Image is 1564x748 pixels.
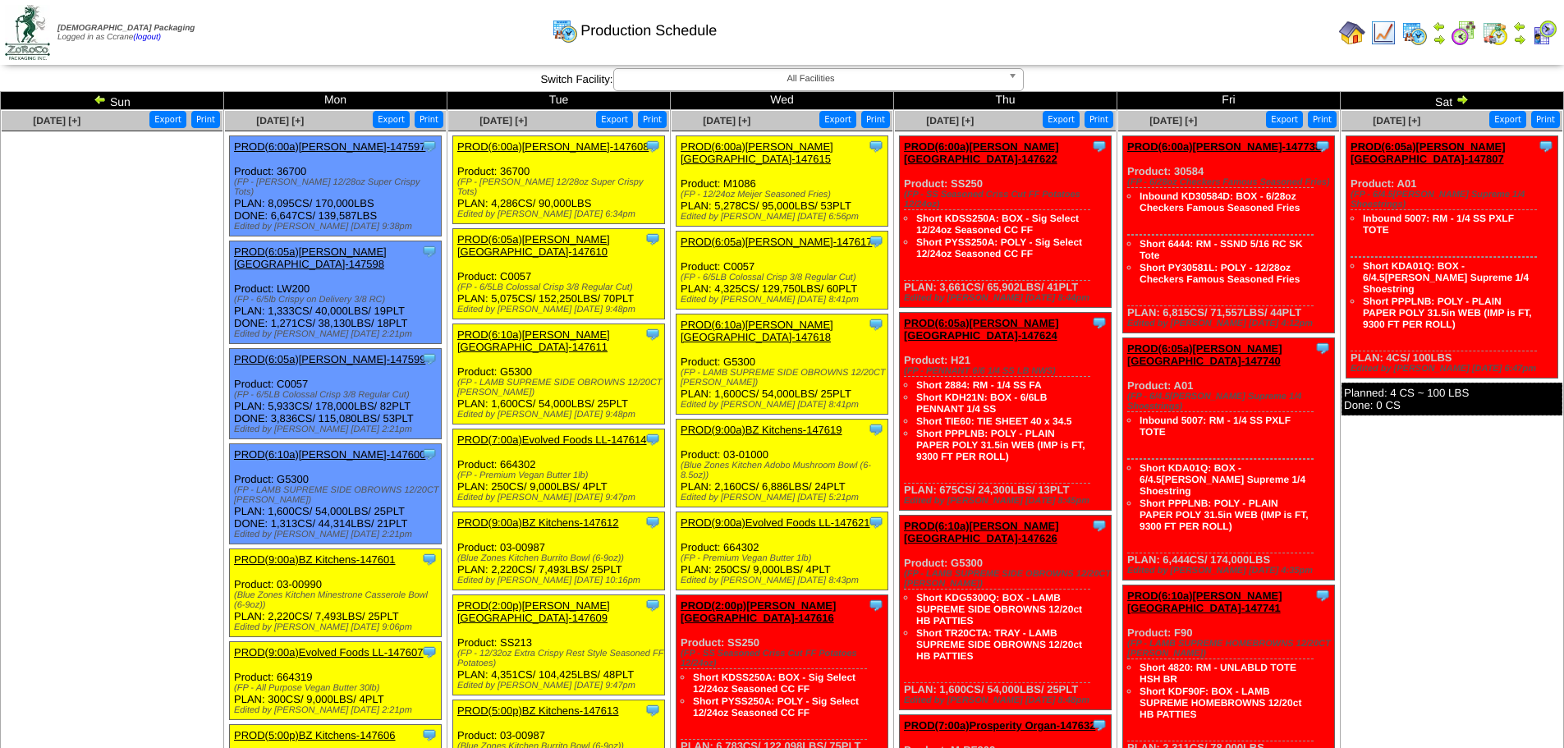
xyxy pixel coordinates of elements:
img: Tooltip [421,243,438,259]
button: Export [1266,111,1303,128]
a: PROD(6:10a)[PERSON_NAME]-147600 [234,448,425,461]
a: PROD(9:00a)Evolved Foods LL-147621 [681,516,870,529]
div: (FP - LAMB SUPREME SIDE OBROWNS 12/20CT [PERSON_NAME]) [457,378,664,397]
div: Edited by [PERSON_NAME] [DATE] 2:21pm [234,705,441,715]
div: Edited by [PERSON_NAME] [DATE] 6:34pm [457,209,664,219]
div: Edited by [PERSON_NAME] [DATE] 9:48pm [457,305,664,314]
button: Export [819,111,856,128]
span: [DEMOGRAPHIC_DATA] Packaging [57,24,195,33]
img: Tooltip [1091,517,1108,534]
div: Product: M1086 PLAN: 5,278CS / 95,000LBS / 53PLT [677,136,888,227]
img: Tooltip [868,421,884,438]
img: Tooltip [421,551,438,567]
div: Product: A01 PLAN: 6,444CS / 174,000LBS [1123,338,1335,581]
div: (FP - LAMB SUPREME HOMEBROWNS 12/20CT [PERSON_NAME]) [1127,639,1334,659]
img: arrowleft.gif [94,93,107,106]
img: Tooltip [644,702,661,718]
div: Edited by [PERSON_NAME] [DATE] 9:47pm [457,493,664,502]
button: Export [149,111,186,128]
div: (FP - LAMB SUPREME SIDE OBROWNS 12/20CT [PERSON_NAME]) [234,485,441,505]
a: PROD(6:00a)[PERSON_NAME][GEOGRAPHIC_DATA]-147622 [904,140,1059,165]
div: Product: SS250 PLAN: 3,661CS / 65,902LBS / 41PLT [900,136,1112,308]
div: Edited by [PERSON_NAME] [DATE] 6:56pm [681,212,887,222]
button: Print [1085,111,1113,128]
div: (FP - 6/28oz Checkers Famous Seasoned Fries) [1127,177,1334,187]
a: Short TR20CTA: TRAY - LAMB SUPREME SIDE OBROWNS 12/20ct HB PATTIES [916,627,1082,662]
img: zoroco-logo-small.webp [5,5,50,60]
button: Print [1308,111,1337,128]
img: calendarblend.gif [1451,20,1477,46]
a: Short PYSS250A: POLY - Sig Select 12/24oz Seasoned CC FF [693,695,859,718]
div: Edited by [PERSON_NAME] [DATE] 8:44pm [904,293,1111,303]
button: Export [373,111,410,128]
a: [DATE] [+] [703,115,750,126]
img: Tooltip [1314,340,1331,356]
div: Product: C0057 PLAN: 4,325CS / 129,750LBS / 60PLT [677,232,888,310]
a: Short KDA01Q: BOX - 6/4.5[PERSON_NAME] Supreme 1/4 Shoestring [1363,260,1529,295]
img: Tooltip [421,446,438,462]
div: Product: 664302 PLAN: 250CS / 9,000LBS / 4PLT [453,429,665,507]
a: Short KDF90F: BOX - LAMB SUPREME HOMEBROWNS 12/20ct HB PATTIES [1140,686,1301,720]
a: PROD(7:00a)Prosperity Organ-147632 [904,719,1095,732]
div: Edited by [PERSON_NAME] [DATE] 4:35pm [1127,566,1334,576]
div: Product: 03-01000 PLAN: 2,160CS / 6,886LBS / 24PLT [677,420,888,507]
button: Print [638,111,667,128]
span: [DATE] [+] [1149,115,1197,126]
div: Edited by [PERSON_NAME] [DATE] 9:48pm [457,410,664,420]
a: [DATE] [+] [1373,115,1420,126]
a: Short 2884: RM - 1/4 SS FA [916,379,1042,391]
img: Tooltip [868,514,884,530]
a: PROD(7:00a)Evolved Foods LL-147614 [457,434,647,446]
td: Wed [671,92,894,110]
a: PROD(6:05a)[PERSON_NAME][GEOGRAPHIC_DATA]-147624 [904,317,1059,342]
a: [DATE] [+] [33,115,80,126]
img: Tooltip [1538,138,1554,154]
a: PROD(2:00p)[PERSON_NAME][GEOGRAPHIC_DATA]-147616 [681,599,836,624]
div: (FP - [PERSON_NAME] 12/28oz Super Crispy Tots) [457,177,664,197]
img: Tooltip [1091,314,1108,331]
img: Tooltip [1091,138,1108,154]
div: Product: 36700 PLAN: 4,286CS / 90,000LBS [453,136,665,224]
div: Product: C0057 PLAN: 5,933CS / 178,000LBS / 82PLT DONE: 3,836CS / 115,080LBS / 53PLT [230,349,442,439]
div: Edited by [PERSON_NAME] [DATE] 8:43pm [681,576,887,585]
span: [DATE] [+] [926,115,974,126]
img: home.gif [1339,20,1365,46]
img: Tooltip [421,644,438,660]
div: (FP - Premium Vegan Butter 1lb) [681,553,887,563]
a: Short KDSS250A: BOX - Sig Select 12/24oz Seasoned CC FF [693,672,855,695]
td: Tue [447,92,671,110]
a: [DATE] [+] [256,115,304,126]
button: Export [1489,111,1526,128]
div: (FP - LAMB SUPREME SIDE OBROWNS 12/20CT [PERSON_NAME]) [904,569,1111,589]
div: Edited by [PERSON_NAME] [DATE] 5:21pm [681,493,887,502]
a: PROD(6:05a)[PERSON_NAME]-147617 [681,236,872,248]
div: Product: 664319 PLAN: 300CS / 9,000LBS / 4PLT [230,642,442,720]
img: Tooltip [868,597,884,613]
a: Short PYSS250A: POLY - Sig Select 12/24oz Seasoned CC FF [916,236,1082,259]
div: (Blue Zones Kitchen Minestrone Casserole Bowl (6-9oz)) [234,590,441,610]
div: Planned: 4 CS ~ 100 LBS Done: 0 CS [1342,383,1562,415]
a: PROD(6:00a)[PERSON_NAME][GEOGRAPHIC_DATA]-147615 [681,140,833,165]
div: Product: G5300 PLAN: 1,600CS / 54,000LBS / 25PLT [900,516,1112,710]
img: calendarprod.gif [1401,20,1428,46]
div: Edited by [PERSON_NAME] [DATE] 8:48pm [904,695,1111,705]
img: Tooltip [421,351,438,367]
div: Edited by [PERSON_NAME] [DATE] 8:41pm [681,295,887,305]
div: Product: 30584 PLAN: 6,815CS / 71,557LBS / 44PLT [1123,136,1335,333]
a: Short PPPLNB: POLY - PLAIN PAPER POLY 31.5in WEB (IMP is FT, 9300 FT PER ROLL) [1140,498,1309,532]
a: PROD(6:05a)[PERSON_NAME][GEOGRAPHIC_DATA]-147740 [1127,342,1282,367]
a: Short PY30581L: POLY - 12/28oz Checkers Famous Seasoned Fries [1140,262,1300,285]
a: PROD(5:00p)BZ Kitchens-147613 [457,704,619,717]
img: Tooltip [644,431,661,447]
img: calendarinout.gif [1482,20,1508,46]
div: (FP - [PERSON_NAME] 12/28oz Super Crispy Tots) [234,177,441,197]
img: Tooltip [1314,587,1331,603]
img: Tooltip [421,727,438,743]
div: Product: 03-00990 PLAN: 2,220CS / 7,493LBS / 25PLT [230,549,442,637]
a: [DATE] [+] [479,115,527,126]
a: Short 4820: RM - UNLABLD TOTE HSH BR [1140,662,1296,685]
img: arrowright.gif [1456,93,1469,106]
